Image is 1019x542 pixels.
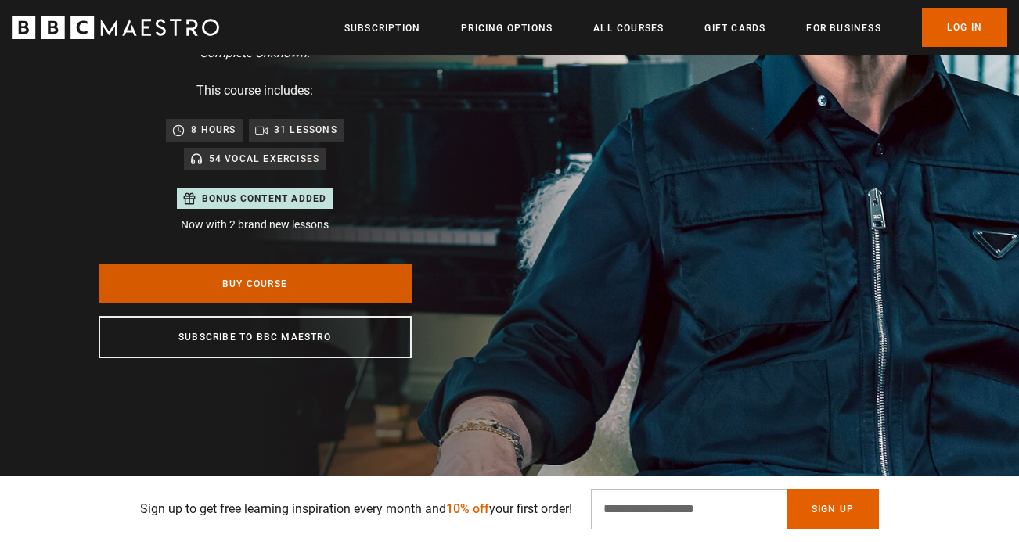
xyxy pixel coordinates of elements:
[344,20,420,36] a: Subscription
[196,81,313,100] p: This course includes:
[344,8,1007,47] nav: Primary
[274,122,337,138] p: 31 lessons
[209,151,320,167] p: 54 Vocal Exercises
[12,16,219,39] svg: BBC Maestro
[446,501,489,516] span: 10% off
[140,500,572,519] p: Sign up to get free learning inspiration every month and your first order!
[593,20,664,36] a: All Courses
[922,8,1007,47] a: Log In
[704,20,765,36] a: Gift Cards
[99,316,412,358] a: Subscribe to BBC Maestro
[177,217,333,233] p: Now with 2 brand new lessons
[191,122,236,138] p: 8 hours
[806,20,880,36] a: For business
[787,489,879,529] button: Sign Up
[99,264,412,303] a: Buy Course
[461,20,553,36] a: Pricing Options
[202,192,327,206] p: Bonus content added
